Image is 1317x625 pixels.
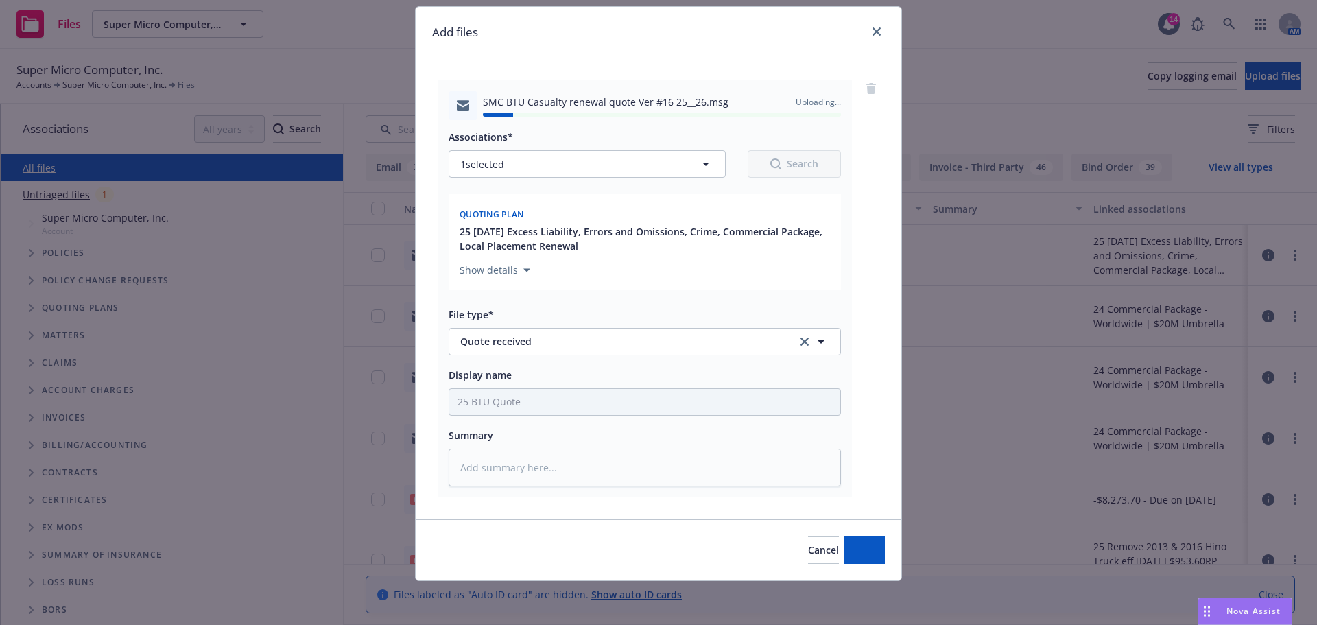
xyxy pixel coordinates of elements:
[796,96,841,108] span: Uploading...
[449,150,726,178] button: 1selected
[449,328,841,355] button: Quote receivedclear selection
[808,543,839,556] span: Cancel
[844,543,885,556] span: Add files
[432,23,478,41] h1: Add files
[460,209,524,220] span: Quoting plan
[449,130,513,143] span: Associations*
[460,157,504,172] span: 1 selected
[454,262,536,279] button: Show details
[863,80,879,97] a: remove
[449,389,840,415] input: Add display name here...
[844,536,885,564] button: Add files
[1198,598,1215,624] div: Drag to move
[1226,605,1281,617] span: Nova Assist
[1198,598,1292,625] button: Nova Assist
[868,23,885,40] a: close
[460,334,778,349] span: Quote received
[808,536,839,564] button: Cancel
[449,368,512,381] span: Display name
[449,429,493,442] span: Summary
[483,95,728,109] span: SMC BTU Casualty renewal quote Ver #16 25__26.msg
[796,333,813,350] a: clear selection
[449,308,494,321] span: File type*
[460,224,833,253] button: 25 [DATE] Excess Liability, Errors and Omissions, Crime, Commercial Package, Local Placement Renewal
